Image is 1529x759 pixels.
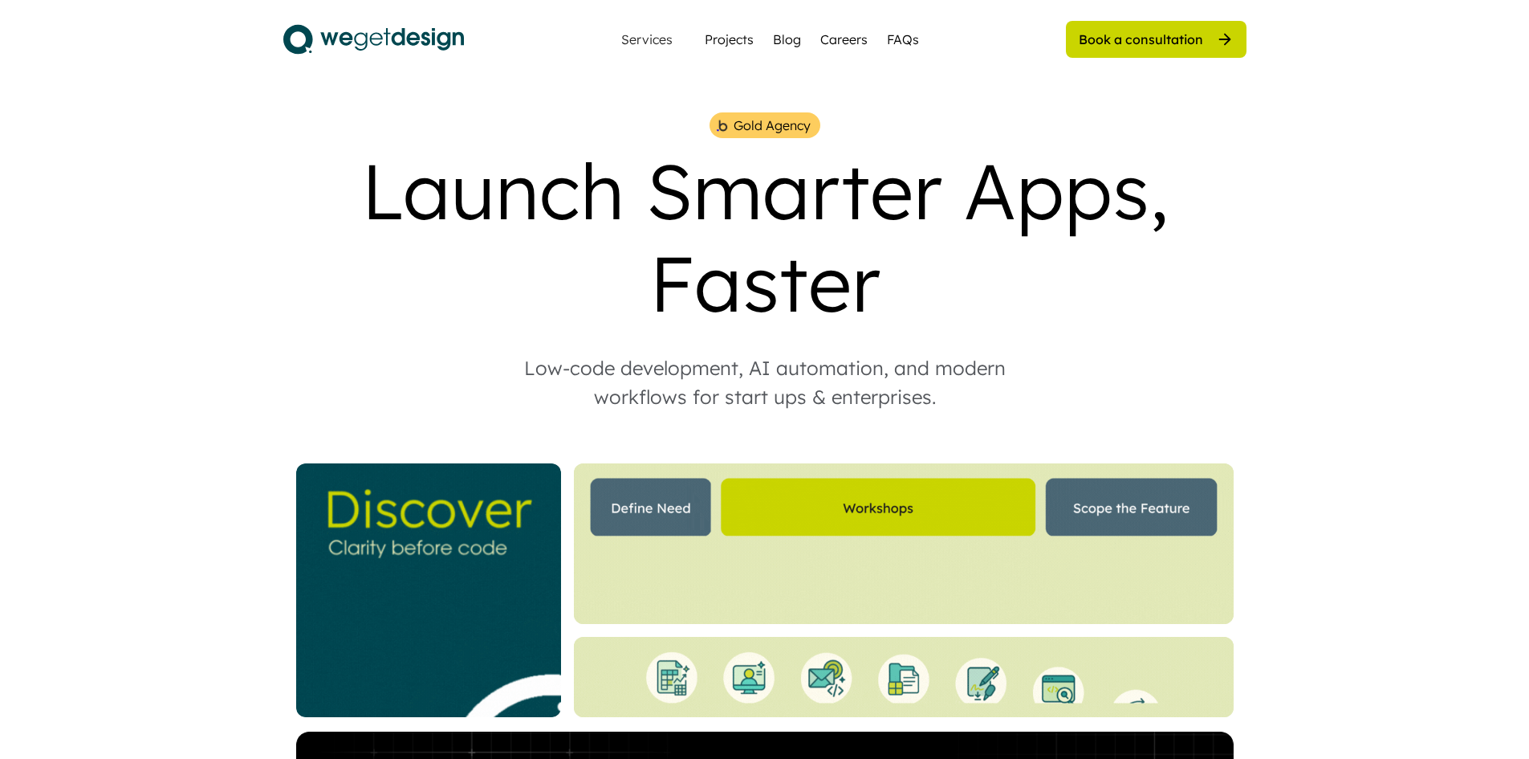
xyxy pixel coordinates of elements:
[574,463,1234,624] img: Website%20Landing%20%284%29.gif
[296,463,561,717] img: _Website%20Square%20V2%20%282%29.gif
[615,33,679,46] div: Services
[820,30,868,49] a: Careers
[283,19,464,59] img: logo.svg
[887,30,919,49] a: FAQs
[492,353,1038,411] div: Low-code development, AI automation, and modern workflows for start ups & enterprises.
[734,116,811,135] div: Gold Agency
[283,145,1246,329] div: Launch Smarter Apps, Faster
[773,30,801,49] a: Blog
[574,637,1234,717] img: Bottom%20Landing%20%281%29.gif
[715,118,729,133] img: bubble%201.png
[705,30,754,49] a: Projects
[1079,31,1203,48] div: Book a consultation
